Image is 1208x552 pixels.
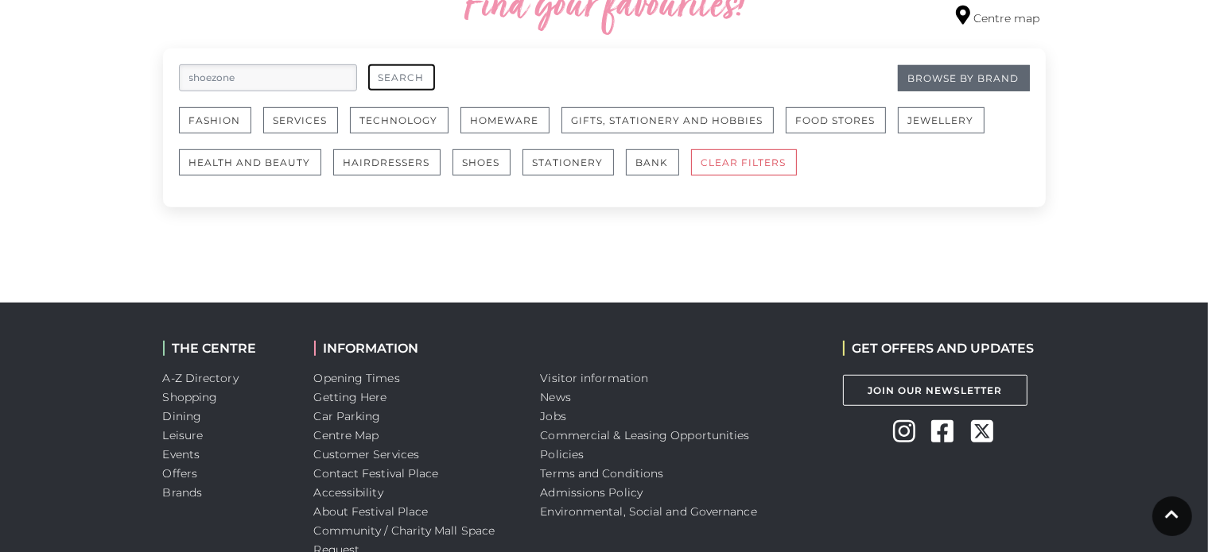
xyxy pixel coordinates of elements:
[541,504,757,519] a: Environmental, Social and Governance
[314,466,439,481] a: Contact Festival Place
[314,504,429,519] a: About Festival Place
[314,428,379,442] a: Centre Map
[163,466,198,481] a: Offers
[786,107,886,133] button: Food Stores
[350,107,449,133] button: Technology
[541,371,649,385] a: Visitor information
[561,107,786,149] a: Gifts, Stationery and Hobbies
[314,485,383,500] a: Accessibility
[898,107,996,149] a: Jewellery
[453,149,522,191] a: Shoes
[541,390,571,404] a: News
[163,390,218,404] a: Shopping
[314,371,400,385] a: Opening Times
[522,149,626,191] a: Stationery
[163,341,290,356] h2: THE CENTRE
[460,107,561,149] a: Homeware
[163,485,203,500] a: Brands
[263,107,350,149] a: Services
[691,149,809,191] a: CLEAR FILTERS
[843,341,1035,356] h2: GET OFFERS AND UPDATES
[179,107,251,133] button: Fashion
[333,149,441,176] button: Hairdressers
[179,107,263,149] a: Fashion
[179,149,333,191] a: Health and Beauty
[333,149,453,191] a: Hairdressers
[453,149,511,176] button: Shoes
[179,64,357,91] input: Search for retailers
[786,107,898,149] a: Food Stores
[541,485,643,500] a: Admissions Policy
[163,409,202,423] a: Dining
[561,107,774,133] button: Gifts, Stationery and Hobbies
[691,149,797,176] button: CLEAR FILTERS
[898,65,1030,91] a: Browse By Brand
[163,447,200,461] a: Events
[541,409,566,423] a: Jobs
[163,428,204,442] a: Leisure
[626,149,691,191] a: Bank
[898,107,985,133] button: Jewellery
[541,447,585,461] a: Policies
[179,149,321,176] button: Health and Beauty
[163,371,239,385] a: A-Z Directory
[314,409,381,423] a: Car Parking
[541,428,750,442] a: Commercial & Leasing Opportunities
[314,447,420,461] a: Customer Services
[314,390,387,404] a: Getting Here
[314,341,517,356] h2: INFORMATION
[626,149,679,176] button: Bank
[956,6,1039,27] a: Centre map
[522,149,614,176] button: Stationery
[460,107,550,133] button: Homeware
[541,466,664,481] a: Terms and Conditions
[843,375,1027,406] a: Join Our Newsletter
[263,107,338,133] button: Services
[350,107,460,149] a: Technology
[368,64,435,91] button: Search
